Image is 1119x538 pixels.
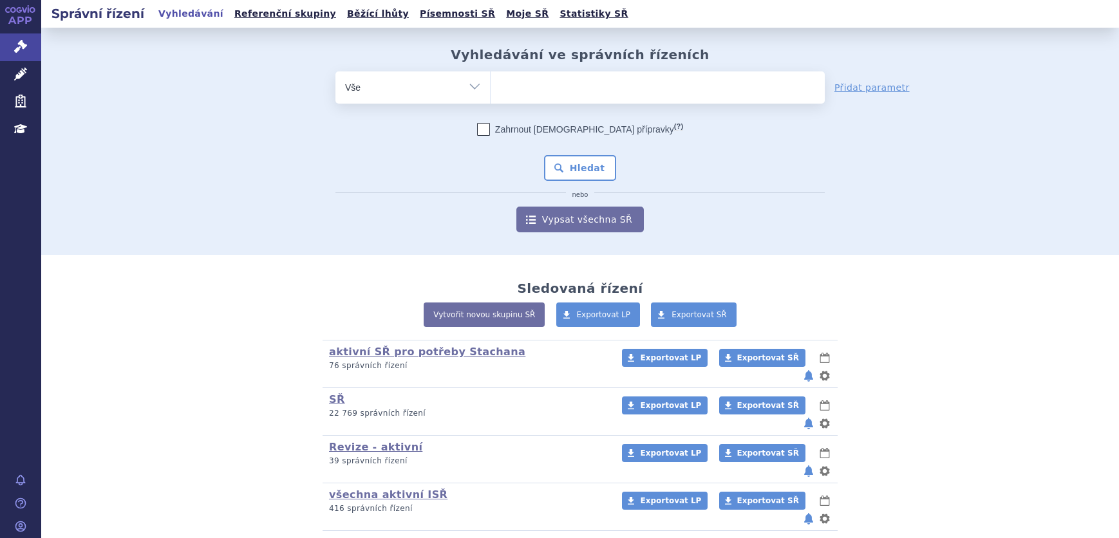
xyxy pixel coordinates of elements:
[416,5,499,23] a: Písemnosti SŘ
[343,5,413,23] a: Běžící lhůty
[802,368,815,384] button: notifikace
[737,401,799,410] span: Exportovat SŘ
[818,398,831,413] button: lhůty
[502,5,552,23] a: Moje SŘ
[329,393,345,405] a: SŘ
[802,416,815,431] button: notifikace
[674,122,683,131] abbr: (?)
[802,463,815,479] button: notifikace
[544,155,617,181] button: Hledat
[672,310,727,319] span: Exportovat SŘ
[622,444,708,462] a: Exportovat LP
[640,449,701,458] span: Exportovat LP
[556,302,641,327] a: Exportovat LP
[622,349,708,367] a: Exportovat LP
[737,353,799,362] span: Exportovat SŘ
[719,396,805,414] a: Exportovat SŘ
[577,310,631,319] span: Exportovat LP
[566,191,595,199] i: nebo
[818,350,831,366] button: lhůty
[719,444,805,462] a: Exportovat SŘ
[640,401,701,410] span: Exportovat LP
[155,5,227,23] a: Vyhledávání
[818,368,831,384] button: nastavení
[477,123,683,136] label: Zahrnout [DEMOGRAPHIC_DATA] přípravky
[818,445,831,461] button: lhůty
[329,488,447,501] a: všechna aktivní ISŘ
[516,207,644,232] a: Vypsat všechna SŘ
[719,492,805,510] a: Exportovat SŘ
[329,441,422,453] a: Revize - aktivní
[424,302,545,327] a: Vytvořit novou skupinu SŘ
[329,360,605,371] p: 76 správních řízení
[517,281,643,296] h2: Sledovaná řízení
[818,493,831,508] button: lhůty
[818,511,831,526] button: nastavení
[41,5,155,23] h2: Správní řízení
[818,463,831,479] button: nastavení
[737,496,799,505] span: Exportovat SŘ
[622,492,708,510] a: Exportovat LP
[329,346,525,358] a: aktivní SŘ pro potřeby Stachana
[737,449,799,458] span: Exportovat SŘ
[230,5,340,23] a: Referenční skupiny
[818,416,831,431] button: nastavení
[802,511,815,526] button: notifikace
[640,353,701,362] span: Exportovat LP
[622,396,708,414] a: Exportovat LP
[451,47,710,62] h2: Vyhledávání ve správních řízeních
[556,5,632,23] a: Statistiky SŘ
[651,302,737,327] a: Exportovat SŘ
[834,81,910,94] a: Přidat parametr
[329,503,605,514] p: 416 správních řízení
[640,496,701,505] span: Exportovat LP
[329,456,605,467] p: 39 správních řízení
[329,408,605,419] p: 22 769 správních řízení
[719,349,805,367] a: Exportovat SŘ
